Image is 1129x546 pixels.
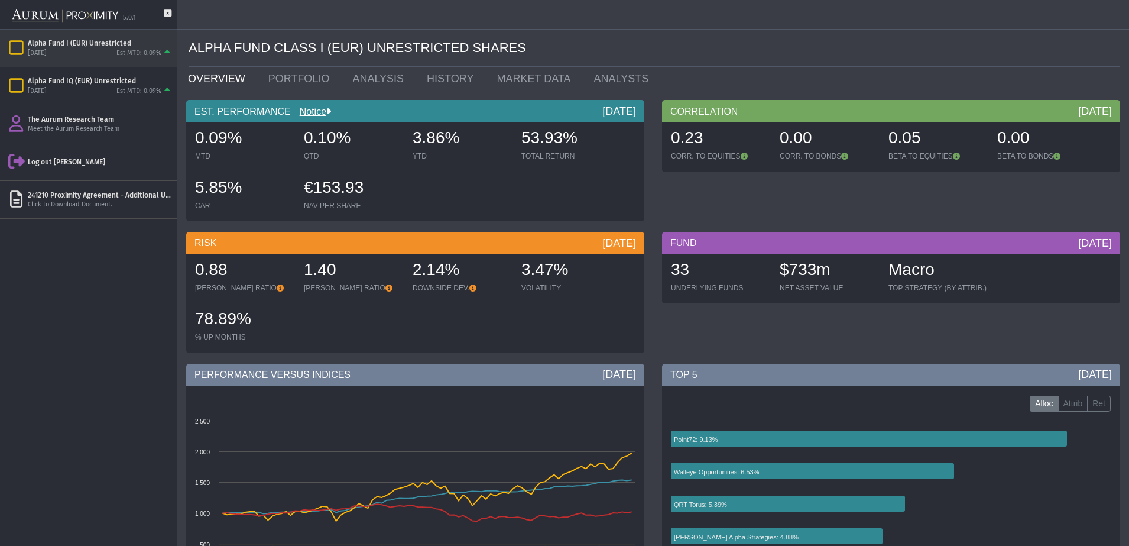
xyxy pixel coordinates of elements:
[304,176,401,201] div: €153.93
[488,67,585,91] a: MARKET DATA
[585,67,663,91] a: ANALYSTS
[259,67,344,91] a: PORTFOLIO
[195,511,210,517] text: 1 000
[195,176,292,201] div: 5.85%
[602,367,636,382] div: [DATE]
[674,436,718,443] text: Point72: 9.13%
[1078,236,1112,250] div: [DATE]
[662,100,1120,122] div: CORRELATION
[1058,396,1088,412] label: Attrib
[674,469,760,476] text: Walleye Opportunities: 6.53%
[28,157,173,167] div: Log out [PERSON_NAME]
[195,332,292,342] div: % UP MONTHS
[195,151,292,161] div: MTD
[674,501,727,508] text: QRT Torus: 5.39%
[780,151,877,161] div: CORR. TO BONDS
[1030,396,1058,412] label: Alloc
[195,308,292,332] div: 78.89%
[291,106,326,117] a: Notice
[304,283,401,293] div: [PERSON_NAME] RATIO
[28,201,173,209] div: Click to Download Document.
[671,151,768,161] div: CORR. TO EQUITIES
[28,115,173,124] div: The Aurum Research Team
[28,76,173,86] div: Alpha Fund IQ (EUR) Unrestricted
[997,151,1094,161] div: BETA TO BONDS
[671,283,768,293] div: UNDERLYING FUNDS
[521,259,618,283] div: 3.47%
[671,259,768,283] div: 33
[671,128,703,147] span: 0.23
[662,232,1120,254] div: FUND
[602,236,636,250] div: [DATE]
[1087,396,1111,412] label: Ret
[780,283,877,293] div: NET ASSET VALUE
[12,3,118,29] img: Aurum-Proximity%20white.svg
[195,283,292,293] div: [PERSON_NAME] RATIO
[780,127,877,151] div: 0.00
[291,105,331,118] div: Notice
[195,480,210,486] text: 1 500
[304,128,351,147] span: 0.10%
[123,14,136,22] div: 5.0.1
[116,49,161,58] div: Est MTD: 0.09%
[888,259,987,283] div: Macro
[28,190,173,200] div: 241210 Proximity Agreement - Additional User Addendum Secofind [PERSON_NAME].pdf
[1078,104,1112,118] div: [DATE]
[179,67,259,91] a: OVERVIEW
[780,259,877,283] div: $733m
[28,87,47,96] div: [DATE]
[888,283,987,293] div: TOP STRATEGY (BY ATTRIB.)
[195,128,242,147] span: 0.09%
[186,100,644,122] div: EST. PERFORMANCE
[418,67,488,91] a: HISTORY
[189,30,1120,67] div: ALPHA FUND CLASS I (EUR) UNRESTRICTED SHARES
[521,151,618,161] div: TOTAL RETURN
[195,418,210,425] text: 2 500
[304,201,401,211] div: NAV PER SHARE
[304,259,401,283] div: 1.40
[343,67,418,91] a: ANALYSIS
[1078,367,1112,382] div: [DATE]
[521,127,618,151] div: 53.93%
[888,151,985,161] div: BETA TO EQUITIES
[662,364,1120,386] div: TOP 5
[195,259,292,283] div: 0.88
[186,232,644,254] div: RISK
[413,127,510,151] div: 3.86%
[674,534,799,541] text: [PERSON_NAME] Alpha Strategies: 4.88%
[602,104,636,118] div: [DATE]
[28,49,47,58] div: [DATE]
[521,283,618,293] div: VOLATILITY
[304,151,401,161] div: QTD
[413,151,510,161] div: YTD
[186,364,644,386] div: PERFORMANCE VERSUS INDICES
[195,449,210,455] text: 2 000
[116,87,161,96] div: Est MTD: 0.09%
[997,127,1094,151] div: 0.00
[413,259,510,283] div: 2.14%
[195,201,292,211] div: CAR
[28,125,173,134] div: Meet the Aurum Research Team
[888,127,985,151] div: 0.05
[28,38,173,48] div: Alpha Fund I (EUR) Unrestricted
[413,283,510,293] div: DOWNSIDE DEV.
